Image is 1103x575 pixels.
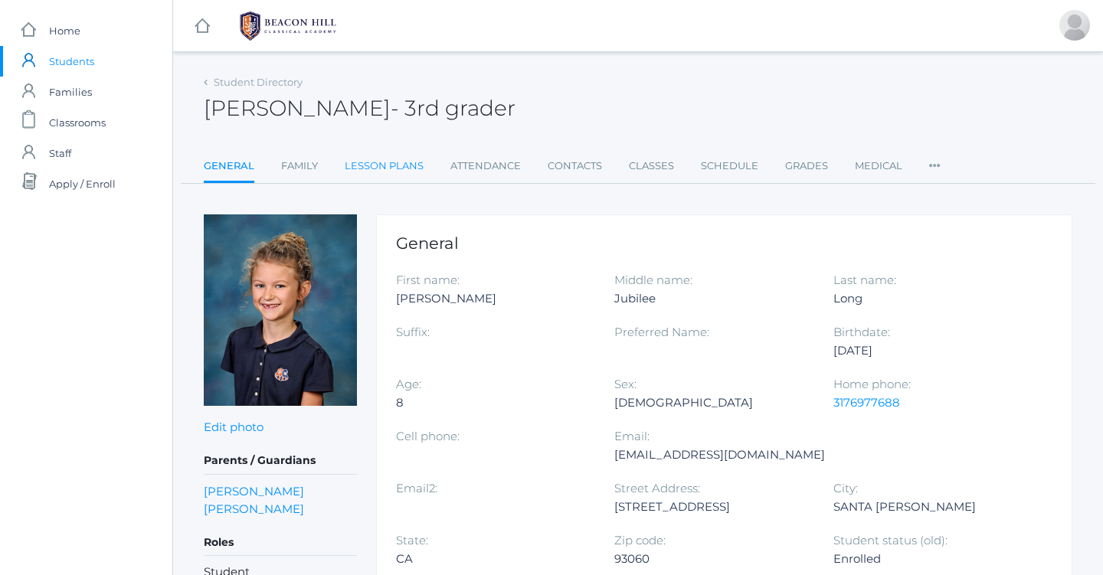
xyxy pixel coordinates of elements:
a: Classes [629,151,674,181]
label: Age: [396,377,421,391]
h5: Parents / Guardians [204,448,357,474]
label: Middle name: [614,273,692,287]
h2: [PERSON_NAME] [204,96,515,120]
div: Long [833,289,1029,308]
div: 93060 [614,550,810,568]
a: Grades [785,151,828,181]
label: Birthdate: [833,325,890,339]
label: City: [833,481,858,495]
div: Jubilee [614,289,810,308]
span: Families [49,77,92,107]
span: Home [49,15,80,46]
a: Edit photo [204,420,263,434]
span: Apply / Enroll [49,168,116,199]
a: [PERSON_NAME] [204,500,304,518]
label: Suffix: [396,325,430,339]
span: - 3rd grader [391,95,515,121]
label: Sex: [614,377,637,391]
label: Last name: [833,273,896,287]
a: Student Directory [214,76,303,88]
label: Home phone: [833,377,911,391]
div: [EMAIL_ADDRESS][DOMAIN_NAME] [614,446,825,464]
label: Email2: [396,481,437,495]
label: Street Address: [614,481,700,495]
label: State: [396,533,428,547]
a: Attendance [450,151,521,181]
a: Contacts [548,151,602,181]
a: Family [281,151,318,181]
img: 1_BHCALogos-05.png [231,7,345,45]
div: SANTA [PERSON_NAME] [833,498,1029,516]
h5: Roles [204,530,357,556]
label: Preferred Name: [614,325,709,339]
div: [DEMOGRAPHIC_DATA] [614,394,810,412]
span: Staff [49,138,71,168]
label: Student status (old): [833,533,948,547]
a: Schedule [701,151,758,181]
label: Zip code: [614,533,666,547]
label: First name: [396,273,460,287]
a: 3176977688 [833,395,900,410]
h1: General [396,234,1052,252]
span: Students [49,46,94,77]
div: Enrolled [833,550,1029,568]
span: Classrooms [49,107,106,138]
img: Idella Long [204,214,357,406]
a: Lesson Plans [345,151,424,181]
a: General [204,151,254,184]
div: 8 [396,394,591,412]
div: [STREET_ADDRESS] [614,498,810,516]
a: [PERSON_NAME] [204,482,304,500]
div: [DATE] [833,341,1029,360]
label: Email: [614,429,650,443]
div: Stephen Long [1059,10,1090,41]
a: Medical [855,151,902,181]
div: CA [396,550,591,568]
div: [PERSON_NAME] [396,289,591,308]
label: Cell phone: [396,429,460,443]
